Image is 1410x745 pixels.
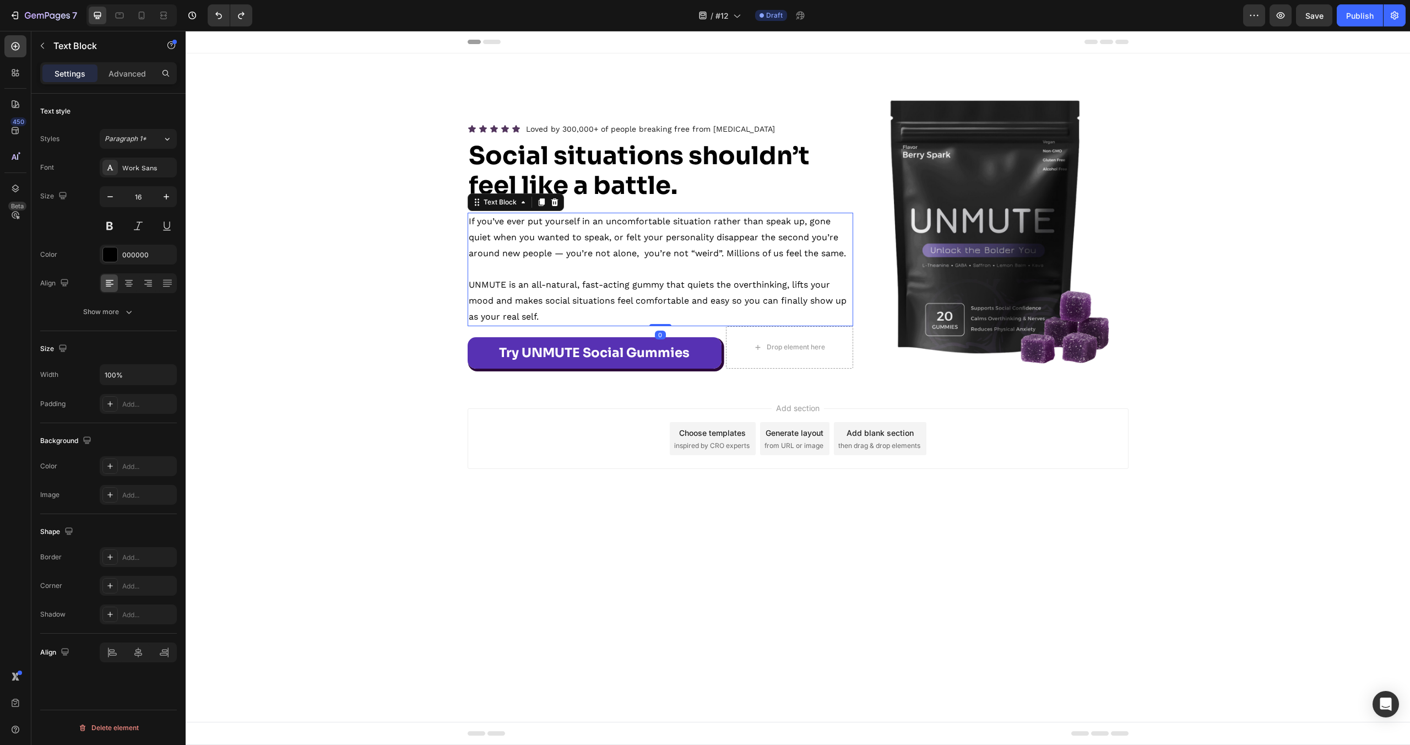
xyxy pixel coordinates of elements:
[40,106,70,116] div: Text style
[40,342,69,357] div: Size
[40,581,62,591] div: Corner
[469,300,480,309] div: 0
[653,410,735,420] span: then drag & drop elements
[186,31,1410,745] iframe: To enrich screen reader interactions, please activate Accessibility in Grammarly extension settings
[340,91,589,105] p: Loved by 300,000+ of people breaking free from [MEDICAL_DATA]
[283,110,666,170] p: ⁠⁠⁠⁠⁠⁠⁠
[40,552,62,562] div: Border
[40,490,59,500] div: Image
[296,166,333,176] div: Text Block
[122,610,174,620] div: Add...
[40,609,66,619] div: Shadow
[4,4,82,26] button: 7
[122,163,174,173] div: Work Sans
[586,371,638,383] span: Add section
[105,134,147,144] span: Paragraph 1*
[122,462,174,472] div: Add...
[55,68,85,79] p: Settings
[711,10,713,21] span: /
[122,581,174,591] div: Add...
[283,246,666,294] p: UNMUTE is an all-natural, fast-acting gummy that quiets the overthinking, lifts your mood and mak...
[580,396,638,408] div: Generate layout
[283,183,666,230] p: If you’ve ever put yourself in an uncomfortable situation rather than speak up, gone quiet when y...
[1337,4,1383,26] button: Publish
[313,311,504,333] p: Try UNMUTE Social Gummies
[1305,11,1324,20] span: Save
[122,250,174,260] div: 000000
[40,719,177,737] button: Delete element
[489,410,564,420] span: inspired by CRO experts
[40,461,57,471] div: Color
[122,400,174,409] div: Add...
[282,182,668,295] div: Rich Text Editor. Editing area: main
[100,129,177,149] button: Paragraph 1*
[493,396,560,408] div: Choose templates
[109,68,146,79] p: Advanced
[40,302,177,322] button: Show more
[83,306,134,317] div: Show more
[668,62,943,338] img: gempages_574612042166567711-67fe2b9a-6e91-4d67-abbf-4f5a9b93009c.png
[40,134,59,144] div: Styles
[40,250,57,260] div: Color
[40,399,66,409] div: Padding
[766,10,783,20] span: Draft
[40,434,94,449] div: Background
[282,306,536,338] a: Try UNMUTE Social Gummies
[122,553,174,563] div: Add...
[72,9,77,22] p: 7
[40,276,71,291] div: Align
[1346,10,1374,21] div: Publish
[100,365,176,385] input: Auto
[661,396,728,408] div: Add blank section
[8,202,26,210] div: Beta
[40,189,69,204] div: Size
[208,4,252,26] div: Undo/Redo
[122,490,174,500] div: Add...
[579,410,638,420] span: from URL or image
[10,117,26,126] div: 450
[1296,4,1332,26] button: Save
[283,109,624,170] strong: Social situations shouldn’t feel like a battle.
[53,39,147,52] p: Text Block
[40,525,75,539] div: Shape
[282,109,668,171] h2: To enrich screen reader interactions, please activate Accessibility in Grammarly extension settings
[1373,691,1399,717] div: Open Intercom Messenger
[40,163,54,172] div: Font
[581,312,639,321] div: Drop element here
[40,645,72,660] div: Align
[78,721,139,735] div: Delete element
[715,10,729,21] span: #12
[40,370,58,380] div: Width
